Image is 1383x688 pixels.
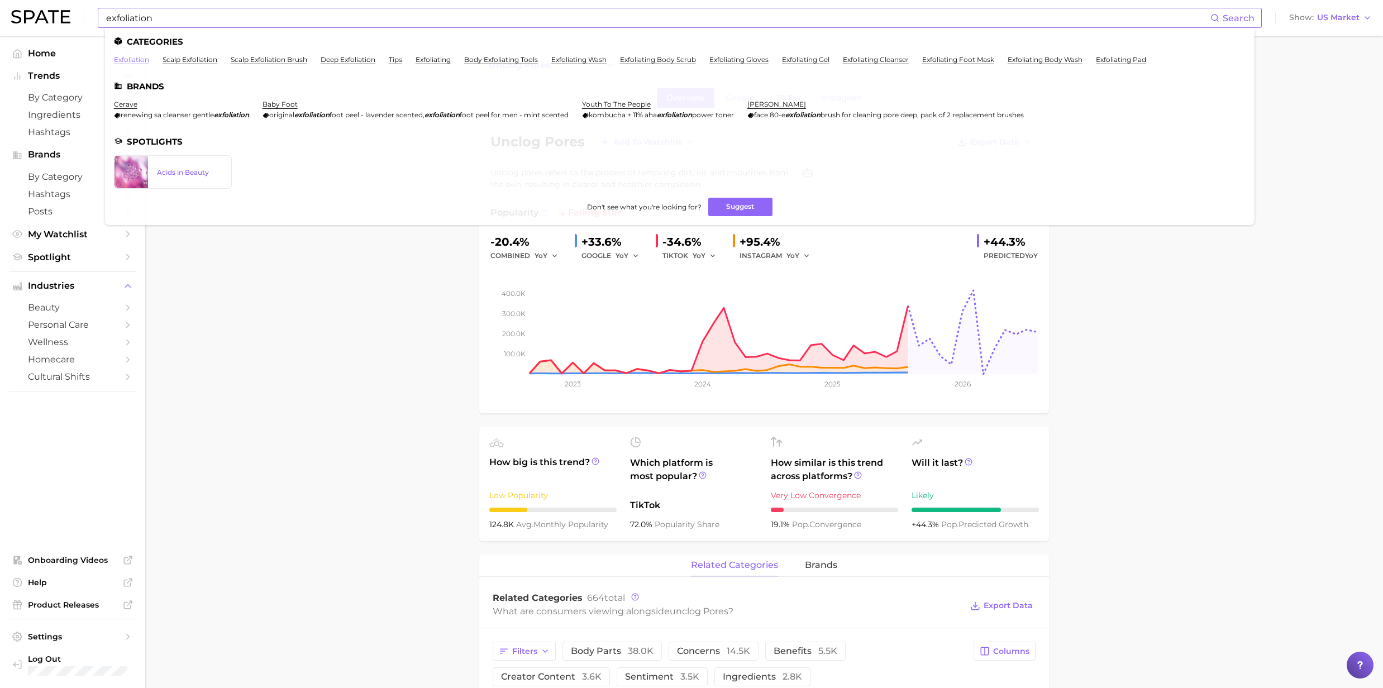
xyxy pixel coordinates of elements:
span: monthly popularity [516,519,608,529]
button: Columns [974,642,1036,661]
span: Product Releases [28,600,117,610]
span: renewing sa cleanser gentle [121,111,214,119]
tspan: 2023 [565,380,581,388]
button: Export Data [967,598,1036,614]
input: Search here for a brand, industry, or ingredient [105,8,1210,27]
span: 72.0% [630,519,655,529]
div: +44.3% [984,233,1038,251]
span: YoY [1025,251,1038,260]
em: exfoliation [214,111,249,119]
span: power toner [692,111,734,119]
span: 3.5k [680,671,699,682]
div: GOOGLE [581,249,647,262]
span: Columns [993,647,1029,656]
button: ShowUS Market [1286,11,1375,25]
tspan: 2024 [694,380,711,388]
div: 3 / 10 [489,508,617,512]
a: body exfoliating tools [464,55,538,64]
a: scalp exfoliation [163,55,217,64]
a: wellness [9,333,136,351]
a: Settings [9,628,136,645]
span: 124.8k [489,519,516,529]
a: My Watchlist [9,226,136,243]
span: Home [28,48,117,59]
span: Related Categories [493,593,583,603]
a: Product Releases [9,596,136,613]
span: Will it last? [912,456,1039,483]
div: Likely [912,489,1039,502]
span: brands [805,560,837,570]
span: 14.5k [727,646,750,656]
span: YoY [616,251,628,260]
button: YoY [616,249,640,262]
span: US Market [1317,15,1360,21]
a: youth to the people [582,100,651,108]
span: Which platform is most popular? [630,456,757,493]
span: Export Data [984,601,1033,610]
div: 7 / 10 [912,508,1039,512]
button: Industries [9,278,136,294]
div: -34.6% [662,233,724,251]
span: related categories [691,560,778,570]
button: YoY [693,249,717,262]
a: exfoliating gloves [709,55,769,64]
button: Filters [493,642,556,661]
span: Onboarding Videos [28,555,117,565]
a: by Category [9,168,136,185]
span: Posts [28,206,117,217]
span: body parts [571,647,654,656]
div: Low Popularity [489,489,617,502]
span: beauty [28,302,117,313]
span: concerns [677,647,750,656]
span: by Category [28,92,117,103]
a: exfoliating body scrub [620,55,696,64]
a: cerave [114,100,137,108]
div: +95.4% [740,233,818,251]
span: personal care [28,319,117,330]
div: combined [490,249,566,262]
span: unclog pores [670,606,728,617]
span: Hashtags [28,127,117,137]
tspan: 2026 [955,380,971,388]
div: What are consumers viewing alongside ? [493,604,962,619]
a: exfoliating wash [551,55,607,64]
span: original [269,111,294,119]
span: YoY [693,251,705,260]
a: Log out. Currently logged in with e-mail stephanie.lukasiak@voyantbeauty.com. [9,651,136,679]
span: Search [1223,13,1255,23]
abbr: average [516,519,533,529]
em: exfoliation [425,111,460,119]
a: scalp exfoliation brush [231,55,307,64]
button: Suggest [708,198,772,216]
span: YoY [535,251,547,260]
a: cultural shifts [9,368,136,385]
span: Trends [28,71,117,81]
span: 38.0k [628,646,654,656]
a: Spotlight [9,249,136,266]
div: INSTAGRAM [740,249,818,262]
button: YoY [786,249,810,262]
abbr: popularity index [941,519,958,529]
button: Brands [9,146,136,163]
span: Help [28,577,117,587]
span: Ingredients [28,109,117,120]
span: total [587,593,625,603]
span: +44.3% [912,519,941,529]
span: How big is this trend? [489,456,617,483]
span: 5.5k [818,646,837,656]
a: Hashtags [9,185,136,203]
span: 2.8k [783,671,802,682]
a: Ingredients [9,106,136,123]
span: Log Out [28,654,180,664]
span: ingredients [723,672,802,681]
span: 19.1% [771,519,792,529]
span: creator content [501,672,602,681]
a: exfoliation [114,55,149,64]
a: baby foot [263,100,298,108]
div: -20.4% [490,233,566,251]
span: convergence [792,519,861,529]
span: kombucha + 11% aha [589,111,657,119]
a: deep exfoliation [321,55,375,64]
a: exfoliating gel [782,55,829,64]
a: Home [9,45,136,62]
